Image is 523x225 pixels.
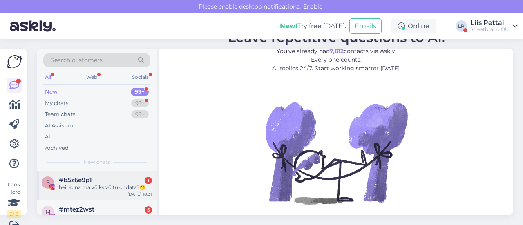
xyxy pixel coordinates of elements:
div: Look Here [7,181,21,218]
span: #b5z6e9p1 [59,176,92,184]
div: Online [391,19,436,33]
p: You’ve already had contacts via Askly. Every one counts. AI replies 24/7. Start working smarter [... [228,47,445,73]
div: 5 [145,206,152,214]
span: Search customers [51,56,103,65]
div: Try free [DATE]: [280,21,346,31]
b: New! [280,22,297,30]
div: AI Assistant [45,122,75,130]
span: Enable [301,3,325,10]
a: Liis PettaiStreetbrand OÜ [470,20,518,33]
div: hei! kuna ma võiks võitu oodata?🤭 [59,184,152,191]
div: Streetbrand OÜ [470,26,509,33]
div: Archived [45,144,69,152]
div: 1 [145,177,152,184]
span: b [46,179,50,185]
span: New chats [84,158,110,166]
b: 7,812 [330,47,344,55]
div: Web [85,72,99,82]
div: Liis Pettai [470,20,509,26]
div: My chats [45,99,68,107]
div: 99+ [131,99,149,107]
div: Team chats [45,110,75,118]
div: All [45,133,52,141]
div: [DATE] 10:31 [127,191,152,197]
div: Socials [130,72,150,82]
div: All [43,72,53,82]
div: LP [456,20,467,32]
div: 2 / 3 [7,210,21,218]
button: Emails [349,18,382,34]
div: 99+ [131,110,149,118]
img: Askly Logo [7,55,22,68]
div: New [45,88,58,96]
span: m [46,209,50,215]
span: #mtez2wst [59,206,94,213]
div: 99+ [131,88,149,96]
